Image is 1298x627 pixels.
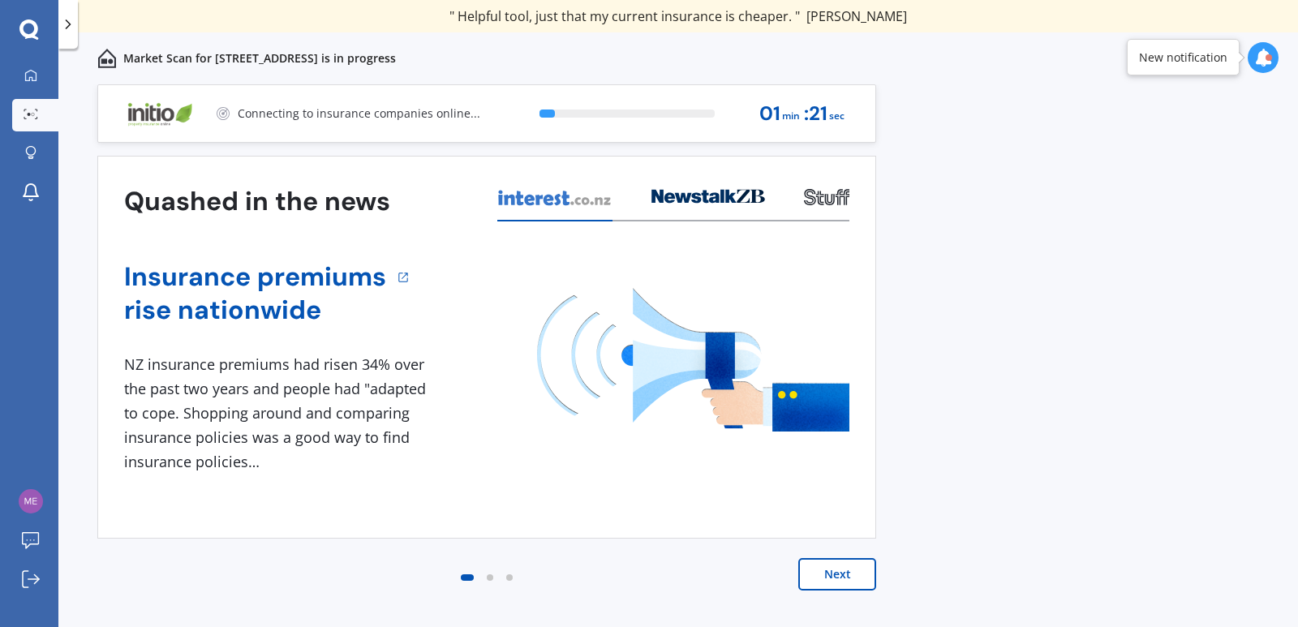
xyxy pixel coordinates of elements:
[1139,49,1227,66] div: New notification
[123,50,396,67] p: Market Scan for [STREET_ADDRESS] is in progress
[798,558,876,590] button: Next
[804,103,827,125] span: : 21
[124,294,386,327] a: rise nationwide
[238,105,480,122] p: Connecting to insurance companies online...
[759,103,780,125] span: 01
[782,105,800,127] span: min
[19,489,43,513] img: c510e95952495ea349354944e2cf8c78
[97,49,117,68] img: home-and-contents.b802091223b8502ef2dd.svg
[124,185,390,218] h3: Quashed in the news
[537,288,849,432] img: media image
[829,105,845,127] span: sec
[124,260,386,294] a: Insurance premiums
[124,353,432,474] div: NZ insurance premiums had risen 34% over the past two years and people had "adapted to cope. Shop...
